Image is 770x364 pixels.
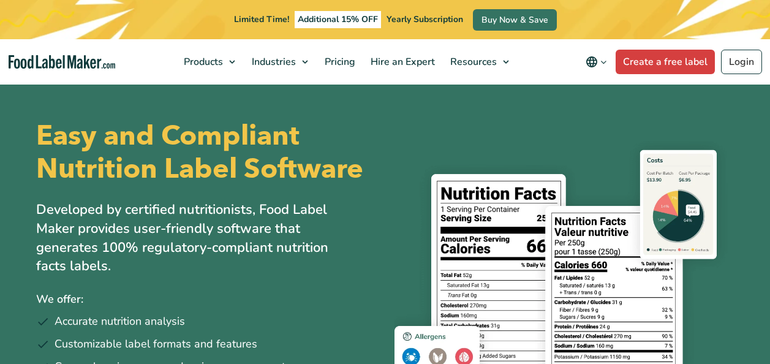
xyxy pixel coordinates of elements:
span: Accurate nutrition analysis [55,313,185,330]
a: Food Label Maker homepage [9,55,115,69]
h1: Easy and Compliant Nutrition Label Software [36,119,376,186]
span: Pricing [321,55,357,69]
span: Customizable label formats and features [55,336,257,352]
span: Limited Time! [234,13,289,25]
span: Resources [447,55,498,69]
p: Developed by certified nutritionists, Food Label Maker provides user-friendly software that gener... [36,200,355,276]
a: Products [176,39,241,85]
p: We offer: [36,290,376,308]
a: Buy Now & Save [473,9,557,31]
a: Login [721,50,762,74]
a: Industries [244,39,314,85]
a: Hire an Expert [363,39,440,85]
a: Resources [443,39,515,85]
a: Pricing [317,39,360,85]
span: Hire an Expert [367,55,436,69]
span: Products [180,55,224,69]
a: Create a free label [616,50,715,74]
button: Change language [577,50,616,74]
span: Additional 15% OFF [295,11,381,28]
span: Industries [248,55,297,69]
span: Yearly Subscription [387,13,463,25]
